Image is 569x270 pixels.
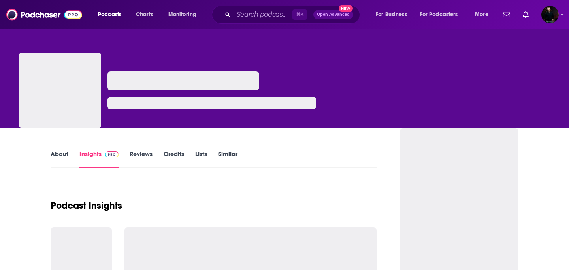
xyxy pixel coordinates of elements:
button: open menu [92,8,132,21]
h1: Podcast Insights [51,200,122,212]
span: Podcasts [98,9,121,20]
span: Charts [136,9,153,20]
span: For Podcasters [420,9,458,20]
img: User Profile [541,6,559,23]
button: Open AdvancedNew [313,10,353,19]
span: More [475,9,488,20]
a: Reviews [130,150,153,168]
a: Lists [195,150,207,168]
div: Search podcasts, credits, & more... [219,6,367,24]
button: open menu [370,8,417,21]
button: Show profile menu [541,6,559,23]
a: Credits [164,150,184,168]
a: Show notifications dropdown [520,8,532,21]
img: Podchaser Pro [105,151,119,157]
input: Search podcasts, credits, & more... [234,8,292,21]
a: About [51,150,68,168]
button: open menu [469,8,498,21]
a: Charts [131,8,158,21]
span: Open Advanced [317,13,350,17]
button: open menu [163,8,207,21]
a: InsightsPodchaser Pro [79,150,119,168]
a: Show notifications dropdown [500,8,513,21]
button: open menu [415,8,469,21]
span: Monitoring [168,9,196,20]
a: Similar [218,150,237,168]
span: For Business [376,9,407,20]
span: ⌘ K [292,9,307,20]
img: Podchaser - Follow, Share and Rate Podcasts [6,7,82,22]
span: New [339,5,353,12]
span: Logged in as davidajsavage [541,6,559,23]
